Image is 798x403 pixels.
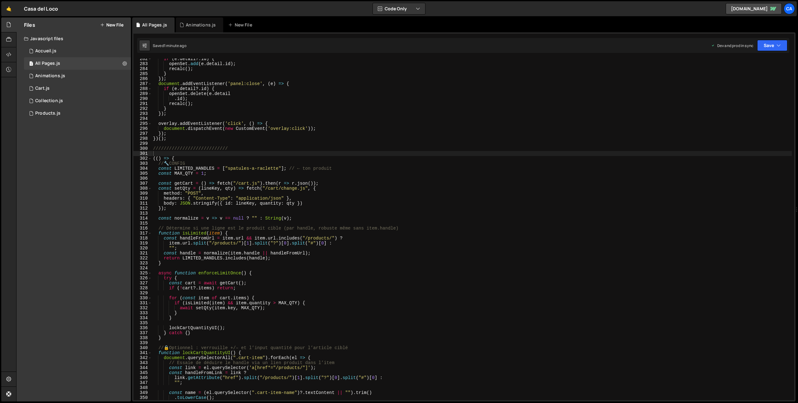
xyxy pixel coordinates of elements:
span: 1 [29,62,33,67]
div: 334 [133,315,152,320]
div: 295 [133,121,152,126]
div: 290 [133,96,152,101]
div: 299 [133,141,152,146]
div: 283 [133,61,152,66]
div: 340 [133,345,152,350]
div: Animations.js [35,73,65,79]
div: 16791/46302.js [24,107,131,120]
button: New File [100,22,123,27]
div: 345 [133,370,152,375]
div: 325 [133,271,152,276]
div: 1 minute ago [164,43,186,48]
div: 335 [133,320,152,325]
div: Collection.js [35,98,63,104]
div: 333 [133,311,152,315]
div: 336 [133,325,152,330]
div: 16791/45941.js [24,45,131,57]
div: 296 [133,126,152,131]
div: 322 [133,256,152,261]
div: New File [228,22,254,28]
div: Javascript files [17,32,131,45]
div: 289 [133,91,152,96]
button: Save [757,40,787,51]
div: 320 [133,246,152,251]
div: 339 [133,340,152,345]
div: Accueil.js [35,48,56,54]
div: 316 [133,226,152,231]
div: 347 [133,380,152,385]
div: Cart.js [35,86,50,91]
div: 294 [133,116,152,121]
div: Dev and prod in sync [711,43,753,48]
div: 311 [133,201,152,206]
button: Code Only [373,3,425,14]
div: 341 [133,350,152,355]
div: 16791/46000.js [24,70,131,82]
div: All Pages.js [35,61,60,66]
div: 324 [133,266,152,271]
div: 346 [133,375,152,380]
div: 344 [133,365,152,370]
div: 343 [133,360,152,365]
div: 318 [133,236,152,241]
div: 328 [133,286,152,291]
div: 342 [133,355,152,360]
div: 319 [133,241,152,246]
a: 🤙 [1,1,17,16]
div: 282 [133,56,152,61]
div: 16791/46588.js [24,82,131,95]
div: 304 [133,166,152,171]
div: 308 [133,186,152,191]
div: 284 [133,66,152,71]
div: 287 [133,81,152,86]
div: 321 [133,251,152,256]
div: 307 [133,181,152,186]
div: 301 [133,151,152,156]
div: All Pages.js [142,22,167,28]
div: 337 [133,330,152,335]
div: 286 [133,76,152,81]
div: 16791/46116.js [24,95,131,107]
div: 350 [133,395,152,400]
div: 323 [133,261,152,266]
div: 326 [133,276,152,281]
div: Animations.js [186,22,216,28]
div: 309 [133,191,152,196]
div: 298 [133,136,152,141]
div: 312 [133,206,152,211]
h2: Files [24,21,35,28]
div: Products.js [35,111,60,116]
div: 300 [133,146,152,151]
div: 332 [133,306,152,311]
div: 16791/45882.js [24,57,131,70]
div: 315 [133,221,152,226]
div: 338 [133,335,152,340]
div: 349 [133,390,152,395]
a: Ca [784,3,795,14]
div: Saved [153,43,186,48]
div: 310 [133,196,152,201]
div: 330 [133,296,152,301]
div: 317 [133,231,152,236]
div: Casa del Loco [24,5,58,12]
div: 327 [133,281,152,286]
div: 313 [133,211,152,216]
div: 314 [133,216,152,221]
div: 293 [133,111,152,116]
div: 288 [133,86,152,91]
div: 303 [133,161,152,166]
div: 329 [133,291,152,296]
div: 348 [133,385,152,390]
div: 306 [133,176,152,181]
div: 285 [133,71,152,76]
div: 292 [133,106,152,111]
div: 331 [133,301,152,306]
div: 291 [133,101,152,106]
a: [DOMAIN_NAME] [726,3,782,14]
div: 297 [133,131,152,136]
div: 305 [133,171,152,176]
div: 302 [133,156,152,161]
